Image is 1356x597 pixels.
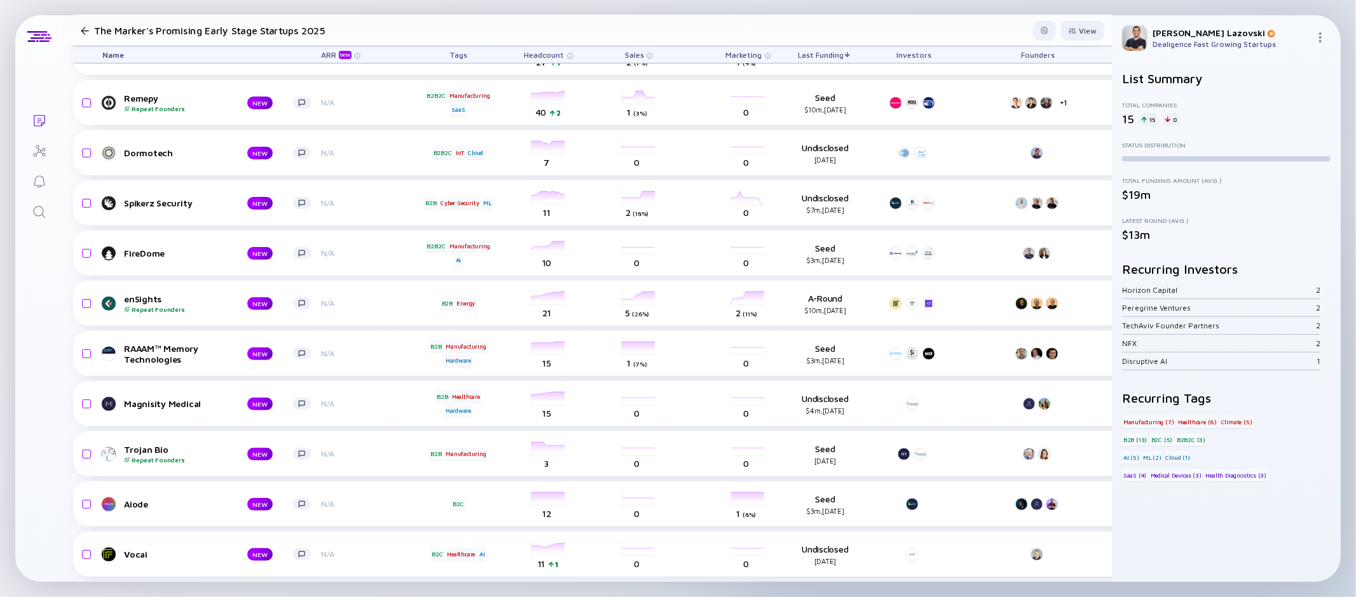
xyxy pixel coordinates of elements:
[1122,228,1331,241] div: $13m
[1316,339,1320,348] div: 2
[430,548,444,561] div: B2C
[1165,451,1191,464] div: Cloud (1)
[124,456,227,464] div: Repeat Founders
[784,206,866,214] div: $7m, [DATE]
[102,343,321,365] a: RAAAM™ Memory TechnologiesNEW
[1150,433,1174,446] div: B2C (5)
[1220,415,1254,428] div: Climate (5)
[1060,98,1067,107] div: + 1
[444,354,472,367] div: Hardware
[784,443,866,465] div: Seed
[1122,262,1331,276] h2: Recurring Investors
[423,46,494,63] div: Tags
[1095,148,1178,158] div: N/A
[1095,97,1178,108] div: $25m
[784,544,866,565] div: Undisclosed
[321,499,404,509] div: N/A
[1095,198,1178,208] div: $8.5m
[784,343,866,365] div: Seed
[424,197,437,210] div: B2B
[444,340,487,352] div: Manufacturing
[448,89,491,102] div: Manufacturing
[455,254,463,267] div: AI
[124,444,227,464] div: Trojan Bio
[1316,321,1320,330] div: 2
[15,135,63,165] a: Investor Map
[478,548,486,561] div: AI
[1122,101,1331,109] div: Total Companies
[784,393,866,415] div: Undisclosed
[439,197,480,210] div: Cyber Security
[784,256,866,264] div: $3m, [DATE]
[102,396,321,412] a: Magnisity MedicalNEW
[1315,32,1325,43] img: Menu
[784,92,866,114] div: Seed
[1095,248,1178,258] div: $4.5m
[798,50,844,60] span: Last Funding
[784,142,866,164] div: Undisclosed
[726,50,762,60] span: Marketing
[429,448,442,460] div: B2B
[784,457,866,465] div: [DATE]
[784,192,866,214] div: Undisclosed
[1122,303,1316,312] div: Peregrine Ventures
[124,305,227,313] div: Repeat Founders
[1095,449,1178,459] div: N/A
[15,104,63,135] a: Lists
[784,557,866,565] div: [DATE]
[124,93,227,112] div: Remepy
[1149,469,1203,481] div: Medical Devices (3)
[124,398,227,409] div: Magnisity Medical
[1163,113,1179,126] div: 0
[456,297,477,310] div: Energy
[441,297,454,310] div: B2B
[15,196,63,226] a: Search
[102,246,321,261] a: FireDomeNEW
[1175,433,1207,446] div: B2B2C (3)
[1095,298,1178,309] div: $12m
[1122,451,1140,464] div: AI (5)
[1139,113,1158,126] div: 15
[1122,415,1175,428] div: Manufacturing (7)
[1061,21,1104,41] button: View
[784,356,866,365] div: $3m, [DATE]
[784,156,866,164] div: [DATE]
[1122,339,1316,348] div: NFX
[102,497,321,512] a: AiodeNEW
[1122,141,1331,149] div: Status Distribution
[339,51,352,59] div: beta
[15,165,63,196] a: Reminders
[1316,303,1320,312] div: 2
[321,98,404,107] div: N/A
[92,46,321,63] div: Name
[625,50,644,60] span: Sales
[94,25,325,36] h1: The Marker's Promising Early Stage Startups 2025
[1205,469,1268,481] div: Health Diagnostics (3)
[1177,415,1218,428] div: Healthcare (6)
[1122,391,1331,405] h2: Recurring Tags
[886,46,943,63] div: Investors
[1153,27,1310,38] div: [PERSON_NAME] Lazovski
[426,89,447,102] div: B2B2C
[321,50,354,59] div: ARR
[124,499,227,509] div: Aiode
[524,50,565,60] span: Headcount
[784,493,866,515] div: Seed
[1000,46,1076,63] div: Founders
[451,498,465,511] div: B2C
[124,198,227,208] div: Spikerz Security
[1095,499,1178,509] div: $3m
[124,343,227,365] div: RAAAM™ Memory Technologies
[784,105,866,114] div: $10m, [DATE]
[1095,549,1178,559] div: N/A
[102,93,321,112] a: RemepyRepeat FoundersNEW
[435,390,449,403] div: B2B
[1122,188,1331,201] div: $19m
[1142,451,1163,464] div: ML (2)
[784,293,866,314] div: A-Round
[321,349,404,358] div: N/A
[1122,71,1331,86] h2: List Summary
[455,147,465,159] div: IoT
[124,248,227,258] div: FireDome
[1122,25,1147,51] img: Adam Profile Picture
